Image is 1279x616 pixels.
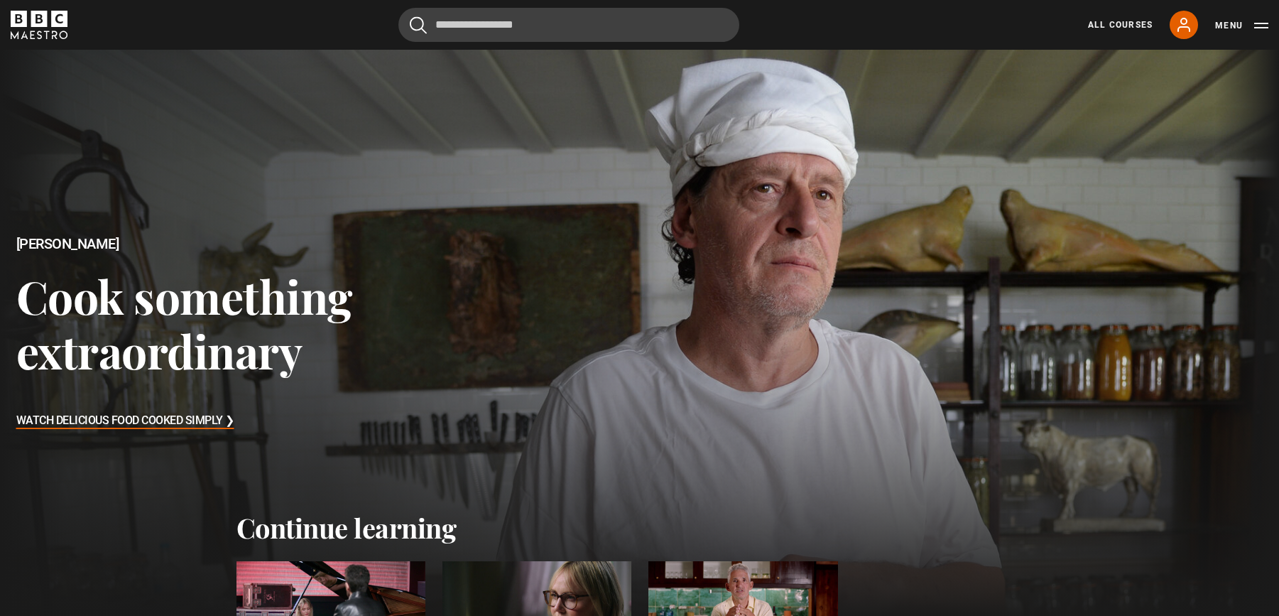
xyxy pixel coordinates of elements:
h3: Cook something extraordinary [16,269,512,379]
a: All Courses [1088,18,1153,31]
button: Toggle navigation [1215,18,1268,33]
h2: [PERSON_NAME] [16,236,512,252]
input: Search [398,8,739,42]
h3: Watch Delicious Food Cooked Simply ❯ [16,411,234,432]
button: Submit the search query [410,16,427,34]
h2: Continue learning [236,512,1043,544]
svg: BBC Maestro [11,11,67,39]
